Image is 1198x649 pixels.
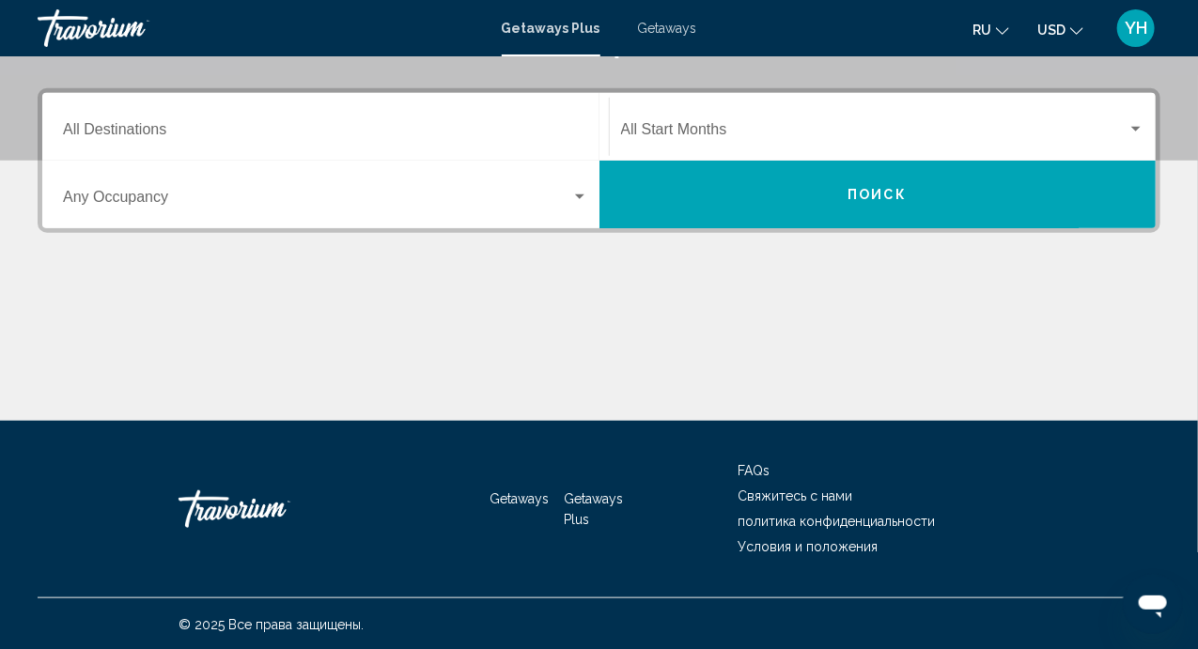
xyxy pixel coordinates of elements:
span: YH [1125,19,1147,38]
a: Travorium [38,9,483,47]
a: FAQs [738,463,770,478]
a: Travorium [179,481,366,537]
button: Поиск [599,161,1157,228]
a: Getaways Plus [502,21,600,36]
span: © 2025 Все права защищены. [179,617,364,632]
button: Change currency [1037,16,1083,43]
button: User Menu [1112,8,1160,48]
span: ru [972,23,991,38]
div: Search widget [42,93,1156,228]
a: Getaways [490,491,550,506]
iframe: Button to launch messaging window [1123,574,1183,634]
a: политика конфиденциальности [738,514,935,529]
button: Change language [972,16,1009,43]
span: Поиск [848,188,908,203]
span: USD [1037,23,1066,38]
a: Getaways Plus [564,491,623,527]
a: Условия и положения [738,539,878,554]
a: Свяжитесь с нами [738,488,852,503]
a: Getaways [638,21,697,36]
